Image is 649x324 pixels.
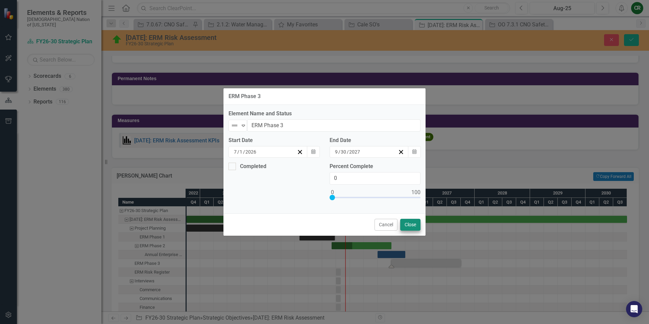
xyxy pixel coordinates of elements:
[229,93,261,99] div: ERM Phase 3
[231,121,239,130] img: Not Defined
[400,219,420,231] button: Close
[237,149,239,155] span: /
[347,149,349,155] span: /
[247,119,420,132] input: Name
[330,137,420,144] div: End Date
[338,149,340,155] span: /
[229,137,319,144] div: Start Date
[229,110,420,118] label: Element Name and Status
[243,149,245,155] span: /
[626,301,642,317] div: Open Intercom Messenger
[375,219,398,231] button: Cancel
[330,163,420,170] label: Percent Complete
